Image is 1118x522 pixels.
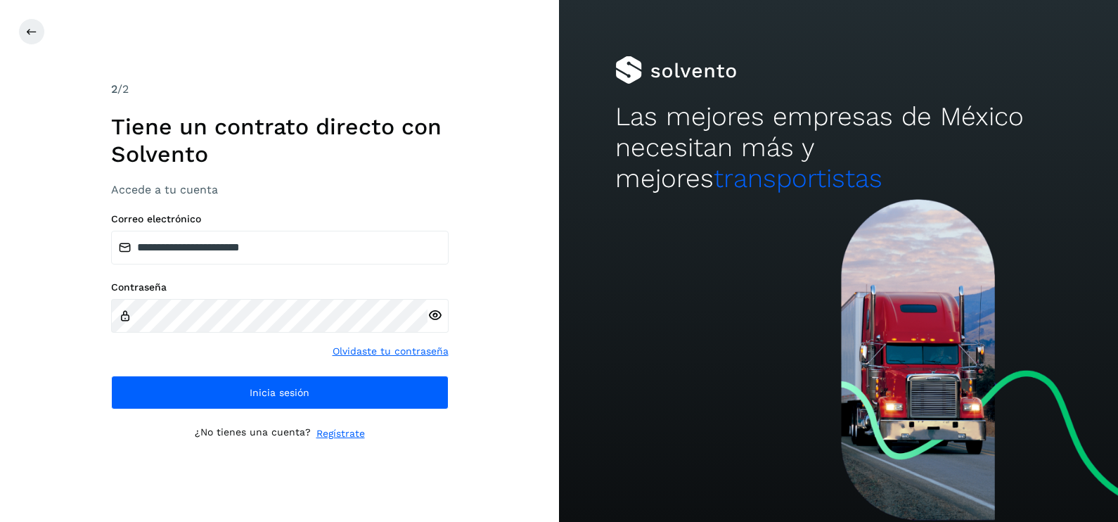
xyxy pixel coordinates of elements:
div: /2 [111,81,449,98]
h1: Tiene un contrato directo con Solvento [111,113,449,167]
a: Regístrate [316,426,365,441]
label: Correo electrónico [111,213,449,225]
a: Olvidaste tu contraseña [333,344,449,359]
span: 2 [111,82,117,96]
span: Inicia sesión [250,388,309,397]
h3: Accede a tu cuenta [111,183,449,196]
span: transportistas [714,163,882,193]
p: ¿No tienes una cuenta? [195,426,311,441]
h2: Las mejores empresas de México necesitan más y mejores [615,101,1062,195]
label: Contraseña [111,281,449,293]
button: Inicia sesión [111,376,449,409]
